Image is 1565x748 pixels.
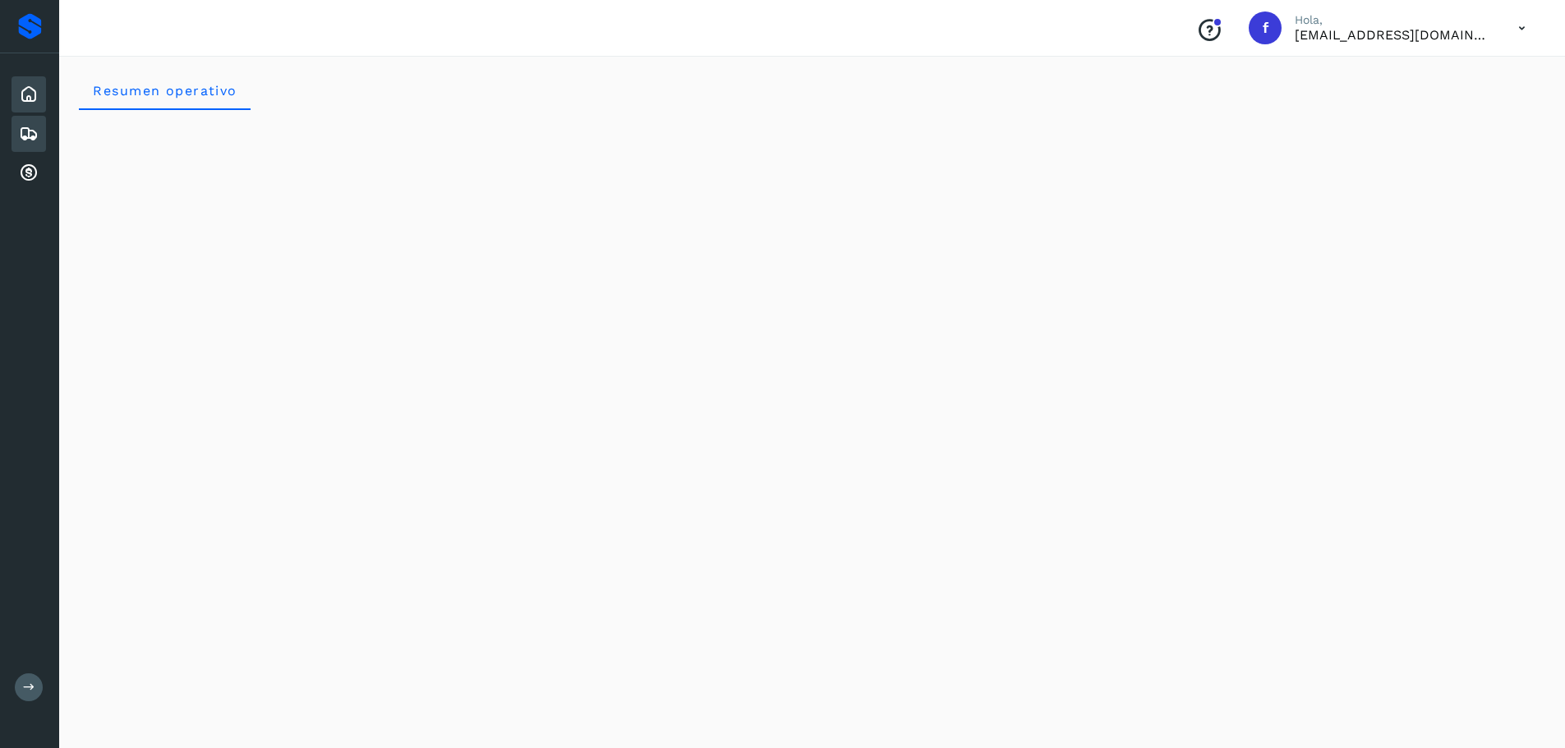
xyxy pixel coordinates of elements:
[12,116,46,152] div: Embarques
[1295,13,1492,27] p: Hola,
[12,76,46,112] div: Inicio
[12,155,46,191] div: Cuentas por cobrar
[92,83,237,99] span: Resumen operativo
[1295,27,1492,43] p: facturacion@salgofreight.com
